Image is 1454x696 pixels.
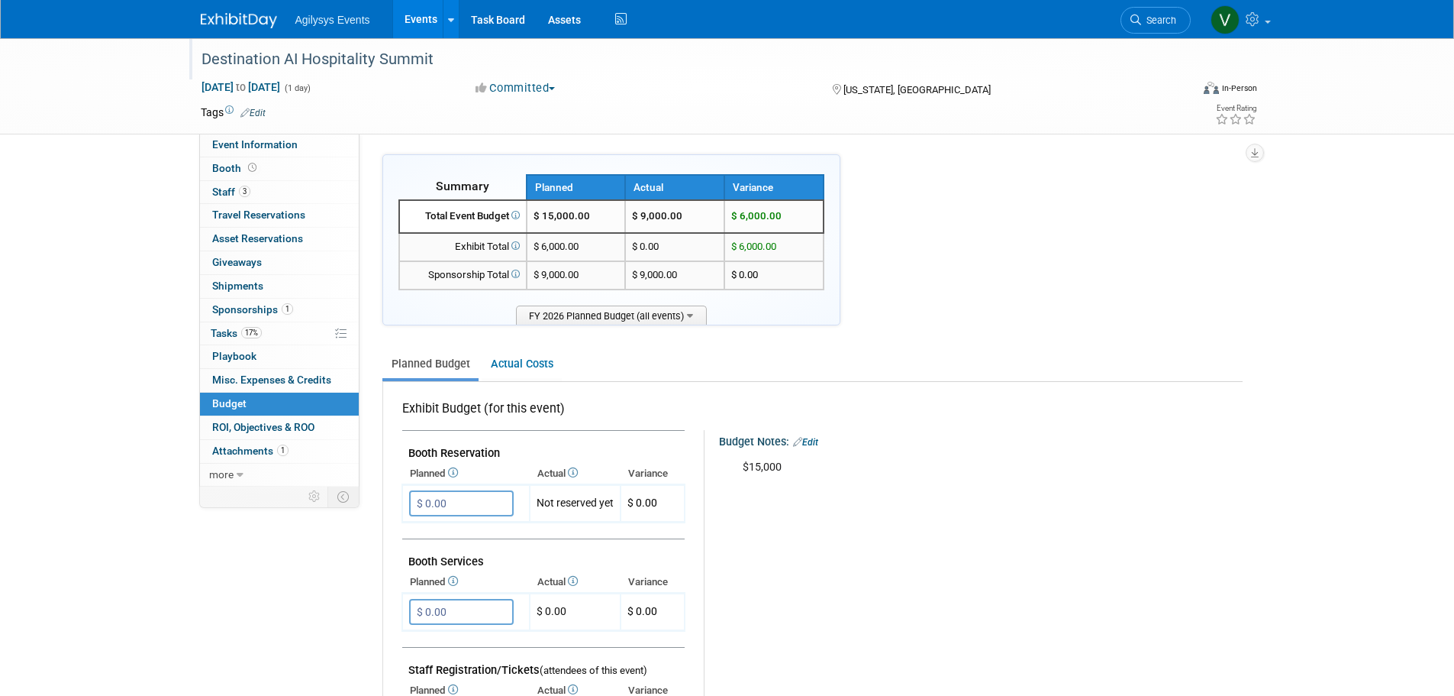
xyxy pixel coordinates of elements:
[200,322,359,345] a: Tasks17%
[530,463,621,484] th: Actual
[212,421,314,433] span: ROI, Objectives & ROO
[200,181,359,204] a: Staff3
[301,487,328,507] td: Personalize Event Tab Strip
[530,485,621,523] td: Not reserved yet
[200,228,359,251] a: Asset Reservations
[731,269,758,280] span: $ 0.00
[719,430,1241,450] div: Budget Notes:
[212,374,331,386] span: Misc. Expenses & Credits
[516,306,707,325] span: FY 2026 Planned Budget (all events)
[621,571,685,593] th: Variance
[1215,105,1256,112] div: Event Rating
[731,241,776,252] span: $ 6,000.00
[731,210,782,222] span: $ 6,000.00
[200,157,359,180] a: Booth
[1101,79,1258,102] div: Event Format
[212,186,250,198] span: Staff
[1221,83,1257,94] div: In-Person
[200,416,359,439] a: ROI, Objectives & ROO
[530,571,621,593] th: Actual
[627,497,657,509] span: $ 0.00
[212,350,256,362] span: Playbook
[212,138,298,151] span: Event Information
[382,350,479,378] a: Planned Budget
[201,105,266,120] td: Tags
[1204,82,1219,94] img: Format-Inperson.png
[470,80,561,96] button: Committed
[200,204,359,227] a: Travel Reservations
[527,175,626,200] th: Planned
[732,452,1213,483] div: $15,000
[540,665,647,676] span: (attendees of this event)
[212,256,262,268] span: Giveaways
[200,251,359,274] a: Giveaways
[295,14,370,26] span: Agilysys Events
[200,134,359,157] a: Event Information
[625,261,724,290] td: $ 9,000.00
[843,84,991,95] span: [US_STATE], [GEOGRAPHIC_DATA]
[283,83,311,93] span: (1 day)
[530,594,621,631] td: $ 0.00
[402,463,530,484] th: Planned
[212,445,289,457] span: Attachments
[212,209,305,221] span: Travel Reservations
[200,393,359,416] a: Budget
[402,571,530,593] th: Planned
[200,299,359,322] a: Sponsorships1
[211,327,262,339] span: Tasks
[406,268,520,283] div: Sponsorship Total
[200,275,359,298] a: Shipments
[209,468,234,481] span: more
[241,327,262,338] span: 17%
[724,175,824,200] th: Variance
[212,162,260,174] span: Booth
[436,179,489,193] span: Summary
[277,445,289,456] span: 1
[282,303,293,315] span: 1
[200,440,359,463] a: Attachments1
[239,186,250,197] span: 3
[327,487,359,507] td: Toggle Event Tabs
[406,209,520,224] div: Total Event Budget
[534,269,579,280] span: $ 9,000.00
[196,46,1168,73] div: Destination AI Hospitality Summit
[621,463,685,484] th: Variance
[402,400,679,426] div: Exhibit Budget (for this event)
[625,233,724,261] td: $ 0.00
[212,303,293,316] span: Sponsorships
[625,200,724,233] td: $ 9,000.00
[201,13,277,28] img: ExhibitDay
[1211,5,1240,34] img: Vaitiare Munoz
[240,108,266,118] a: Edit
[200,369,359,392] a: Misc. Expenses & Credits
[482,350,562,378] a: Actual Costs
[200,464,359,487] a: more
[1141,15,1176,26] span: Search
[402,431,685,464] td: Booth Reservation
[212,232,303,244] span: Asset Reservations
[245,162,260,173] span: Booth not reserved yet
[534,210,590,222] span: $ 15,000.00
[212,397,247,410] span: Budget
[406,240,520,254] div: Exhibit Total
[212,280,263,292] span: Shipments
[402,539,685,572] td: Booth Services
[1120,7,1191,34] a: Search
[534,241,579,252] span: $ 6,000.00
[402,648,685,681] td: Staff Registration/Tickets
[627,605,657,617] span: $ 0.00
[201,80,281,94] span: [DATE] [DATE]
[793,437,818,448] a: Edit
[625,175,724,200] th: Actual
[200,345,359,368] a: Playbook
[234,81,248,93] span: to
